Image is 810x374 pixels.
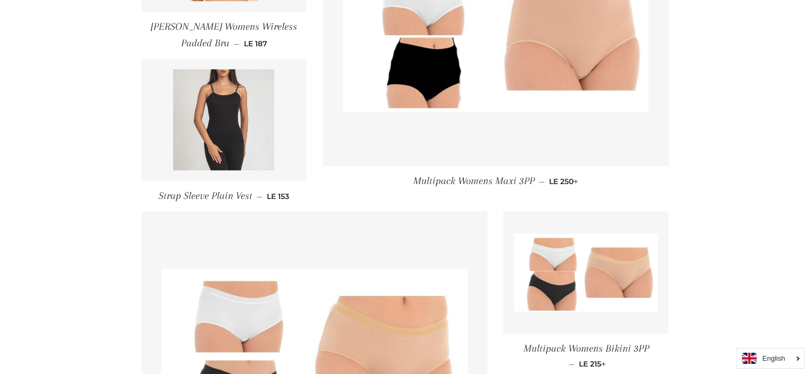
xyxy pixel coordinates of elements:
span: LE 153 [267,192,289,201]
a: English [742,353,799,364]
a: [PERSON_NAME] Womens Wireless Padded Bra — LE 187 [142,12,307,59]
span: Strap Sleeve Plain Vest [159,190,252,202]
span: — [257,192,263,201]
span: — [539,177,545,186]
i: English [762,355,785,362]
a: Strap Sleeve Plain Vest — LE 153 [142,181,307,211]
span: Multipack Womens Bikini 3PP [523,343,649,354]
span: — [233,39,239,48]
span: Multipack Womens Maxi 3PP [413,175,535,187]
span: LE 215 [578,359,606,369]
a: Multipack Womens Maxi 3PP — LE 250 [323,166,669,196]
span: — [568,359,574,369]
span: LE 187 [243,39,267,48]
span: LE 250 [549,177,578,186]
span: [PERSON_NAME] Womens Wireless Padded Bra [151,21,297,49]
